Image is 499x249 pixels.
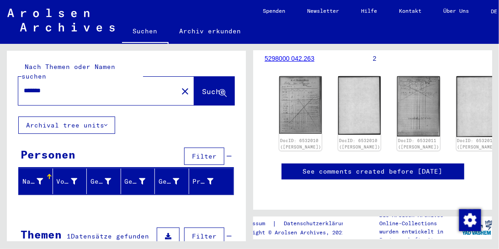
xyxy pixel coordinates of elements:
[265,55,314,62] a: 5298000 042.263
[280,138,321,149] a: DocID: 6532010 ([PERSON_NAME])
[193,174,225,189] div: Prisoner #
[338,76,381,135] img: 002.jpg
[87,169,121,194] mat-header-cell: Geburtsname
[121,169,155,194] mat-header-cell: Geburt‏
[18,117,115,134] button: Archival tree units
[457,76,499,137] img: 002.jpg
[279,76,322,134] img: 001.jpg
[303,167,443,176] a: See comments created before [DATE]
[22,174,55,189] div: Nachname
[459,209,481,231] img: Zustimmung ändern
[457,138,498,149] a: DocID: 6532011 ([PERSON_NAME])
[7,9,115,32] img: Arolsen_neg.svg
[176,82,194,100] button: Clear
[380,228,462,244] p: wurden entwickelt in Partnerschaft mit
[373,54,481,64] p: 2
[125,177,146,186] div: Geburt‏
[194,77,234,105] button: Suche
[339,138,380,149] a: DocID: 6532010 ([PERSON_NAME])
[380,211,462,228] p: Die Arolsen Archives Online-Collections
[180,86,191,97] mat-icon: close
[397,76,440,137] img: 001.jpg
[90,174,123,189] div: Geburtsname
[125,174,157,189] div: Geburt‏
[22,177,43,186] div: Nachname
[90,177,111,186] div: Geburtsname
[184,148,224,165] button: Filter
[184,228,224,245] button: Filter
[57,174,89,189] div: Vorname
[192,232,217,240] span: Filter
[192,152,217,160] span: Filter
[67,232,71,240] span: 1
[398,138,439,149] a: DocID: 6532011 ([PERSON_NAME])
[21,146,75,163] div: Personen
[169,20,252,42] a: Archiv erkunden
[189,169,234,194] mat-header-cell: Prisoner #
[122,20,169,44] a: Suchen
[237,219,273,228] a: Impressum
[19,169,53,194] mat-header-cell: Nachname
[193,177,214,186] div: Prisoner #
[21,226,62,243] div: Themen
[155,169,189,194] mat-header-cell: Geburtsdatum
[277,219,359,228] a: Datenschutzerklärung
[159,177,180,186] div: Geburtsdatum
[57,177,78,186] div: Vorname
[237,228,359,237] p: Copyright © Arolsen Archives, 2021
[159,174,191,189] div: Geburtsdatum
[53,169,87,194] mat-header-cell: Vorname
[237,219,359,228] div: |
[71,232,149,240] span: Datensätze gefunden
[202,87,225,96] span: Suche
[21,63,115,80] mat-label: Nach Themen oder Namen suchen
